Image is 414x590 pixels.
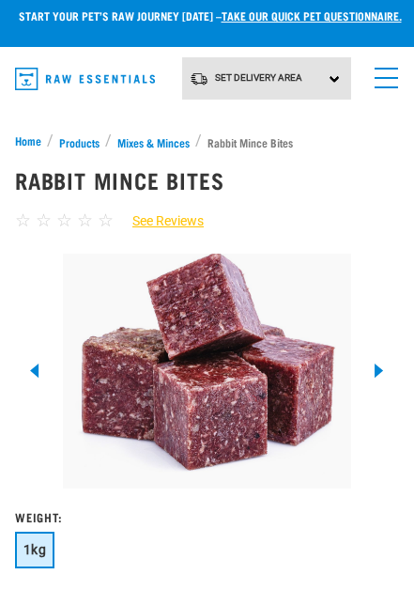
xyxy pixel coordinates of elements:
[365,56,399,90] a: menu
[98,210,114,231] span: ☆
[15,167,399,193] h1: Rabbit Mince Bites
[114,211,204,231] a: See Reviews
[222,12,402,19] a: take our quick pet questionnaire.
[77,210,93,231] span: ☆
[63,254,351,489] img: Whole Minced Rabbit Cubes 01
[15,511,399,524] h3: Weight:
[15,210,31,231] span: ☆
[15,132,399,152] nav: breadcrumbs
[215,72,302,83] span: Set Delivery Area
[15,532,54,568] button: 1kg
[36,210,52,231] span: ☆
[54,134,105,151] a: Products
[190,71,208,86] img: van-moving.png
[15,132,47,149] a: Home
[23,542,46,557] span: 1kg
[56,210,72,231] span: ☆
[112,134,195,151] a: Mixes & Minces
[15,68,155,90] img: Raw Essentials Logo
